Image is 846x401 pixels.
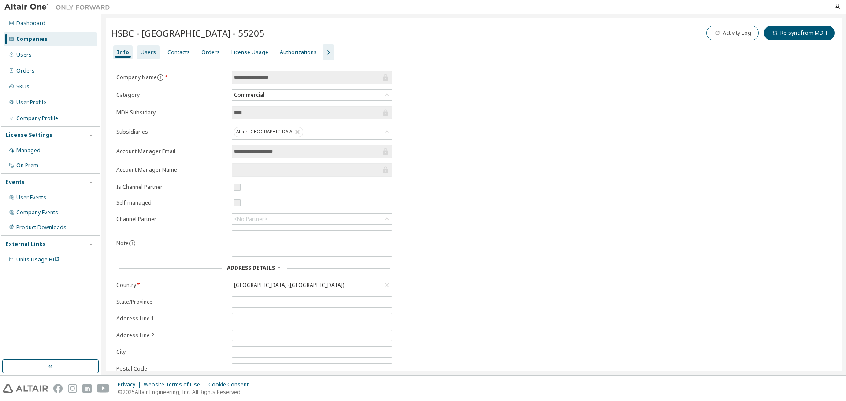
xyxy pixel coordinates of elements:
button: Activity Log [706,26,759,40]
label: Account Manager Email [116,148,226,155]
div: <No Partner> [232,214,392,224]
button: Re-sync from MDH [764,26,835,40]
div: Company Profile [16,115,58,122]
div: [GEOGRAPHIC_DATA] ([GEOGRAPHIC_DATA]) [233,280,345,290]
label: MDH Subsidary [116,109,226,116]
div: Managed [16,147,41,154]
label: Address Line 1 [116,315,226,322]
label: Country [116,282,226,289]
div: SKUs [16,83,30,90]
label: Channel Partner [116,216,226,223]
div: Contacts [167,49,190,56]
div: Users [16,52,32,59]
label: Postal Code [116,365,226,372]
label: Category [116,92,226,99]
img: facebook.svg [53,384,63,393]
img: youtube.svg [97,384,110,393]
label: Note [116,239,129,247]
div: License Settings [6,132,52,139]
div: Users [141,49,156,56]
img: instagram.svg [68,384,77,393]
div: Commercial [232,90,392,100]
label: Company Name [116,74,226,81]
img: altair_logo.svg [3,384,48,393]
div: Orders [16,67,35,74]
label: Address Line 2 [116,332,226,339]
div: Commercial [233,90,266,100]
div: User Events [16,194,46,201]
div: On Prem [16,162,38,169]
div: Info [117,49,129,56]
span: HSBC - [GEOGRAPHIC_DATA] - 55205 [111,27,264,39]
label: State/Province [116,298,226,305]
label: Account Manager Name [116,166,226,173]
p: © 2025 Altair Engineering, Inc. All Rights Reserved. [118,388,254,396]
div: Company Events [16,209,58,216]
label: Is Channel Partner [116,184,226,191]
button: information [157,74,164,81]
div: Website Terms of Use [144,381,208,388]
div: Companies [16,36,48,43]
div: Cookie Consent [208,381,254,388]
div: <No Partner> [234,216,267,223]
span: Address Details [227,264,275,272]
label: City [116,349,226,356]
button: information [129,240,136,247]
span: Units Usage BI [16,256,59,263]
div: Altair [GEOGRAPHIC_DATA] [234,127,303,137]
div: Authorizations [280,49,317,56]
img: linkedin.svg [82,384,92,393]
div: Events [6,179,25,186]
label: Subsidiaries [116,129,226,136]
div: Altair [GEOGRAPHIC_DATA] [232,125,392,139]
label: Self-managed [116,199,226,206]
img: Altair One [4,3,115,11]
div: Orders [201,49,220,56]
div: [GEOGRAPHIC_DATA] ([GEOGRAPHIC_DATA]) [232,280,392,291]
div: External Links [6,241,46,248]
div: User Profile [16,99,46,106]
div: Privacy [118,381,144,388]
div: Product Downloads [16,224,67,231]
div: License Usage [231,49,268,56]
div: Dashboard [16,20,45,27]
